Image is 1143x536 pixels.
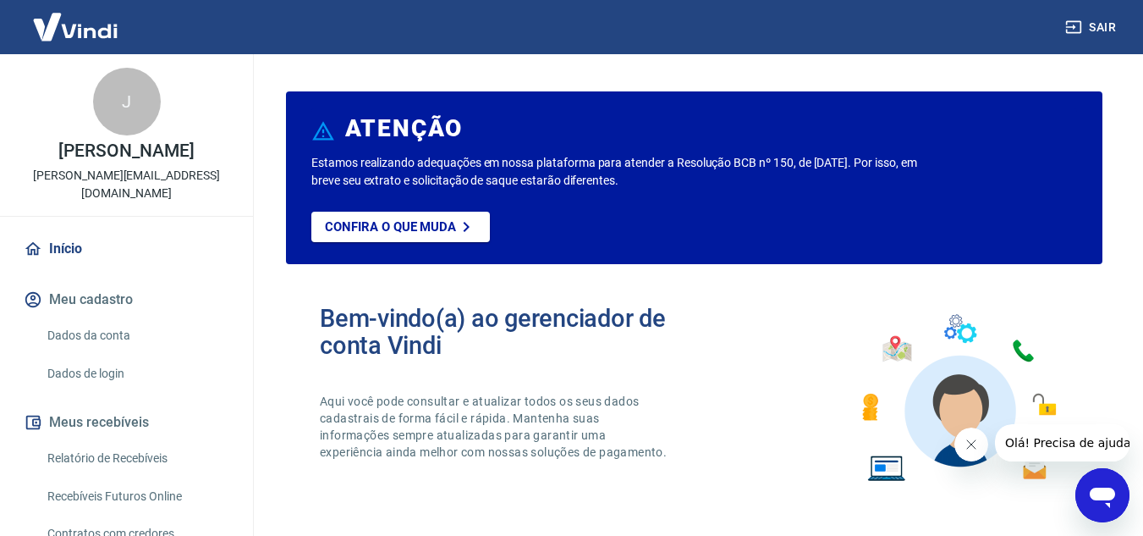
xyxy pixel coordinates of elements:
a: Recebíveis Futuros Online [41,479,233,514]
div: J [93,68,161,135]
a: Início [20,230,233,268]
a: Dados da conta [41,318,233,353]
button: Meus recebíveis [20,404,233,441]
img: Vindi [20,1,130,52]
p: [PERSON_NAME][EMAIL_ADDRESS][DOMAIN_NAME] [14,167,239,202]
a: Confira o que muda [311,212,490,242]
p: Confira o que muda [325,219,456,235]
iframe: Fechar mensagem [954,428,988,461]
button: Sair [1062,12,1123,43]
p: Aqui você pode consultar e atualizar todos os seus dados cadastrais de forma fácil e rápida. Mant... [320,393,670,461]
h2: Bem-vindo(a) ao gerenciador de conta Vindi [320,305,695,359]
span: Olá! Precisa de ajuda? [10,12,142,25]
img: Imagem de um avatar masculino com diversos icones exemplificando as funcionalidades do gerenciado... [847,305,1069,492]
h6: ATENÇÃO [345,120,463,137]
iframe: Mensagem da empresa [995,424,1129,461]
p: [PERSON_NAME] [58,142,194,160]
p: Estamos realizando adequações em nossa plataforma para atender a Resolução BCB nº 150, de [DATE].... [311,154,924,190]
button: Meu cadastro [20,281,233,318]
a: Dados de login [41,356,233,391]
iframe: Botão para abrir a janela de mensagens [1075,468,1129,522]
a: Relatório de Recebíveis [41,441,233,476]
